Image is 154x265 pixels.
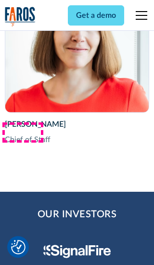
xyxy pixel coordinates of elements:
[68,5,124,26] a: Get a demo
[5,7,36,26] a: home
[130,4,149,27] div: menu
[11,240,26,254] img: Revisit consent button
[43,245,111,258] img: Signal Fire Logo
[5,7,36,26] img: Logo of the analytics and reporting company Faros.
[11,240,26,254] button: Cookie Settings
[5,119,150,130] div: [PERSON_NAME]
[38,207,117,222] h2: Our Investors
[5,134,150,146] div: Chief of Staff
